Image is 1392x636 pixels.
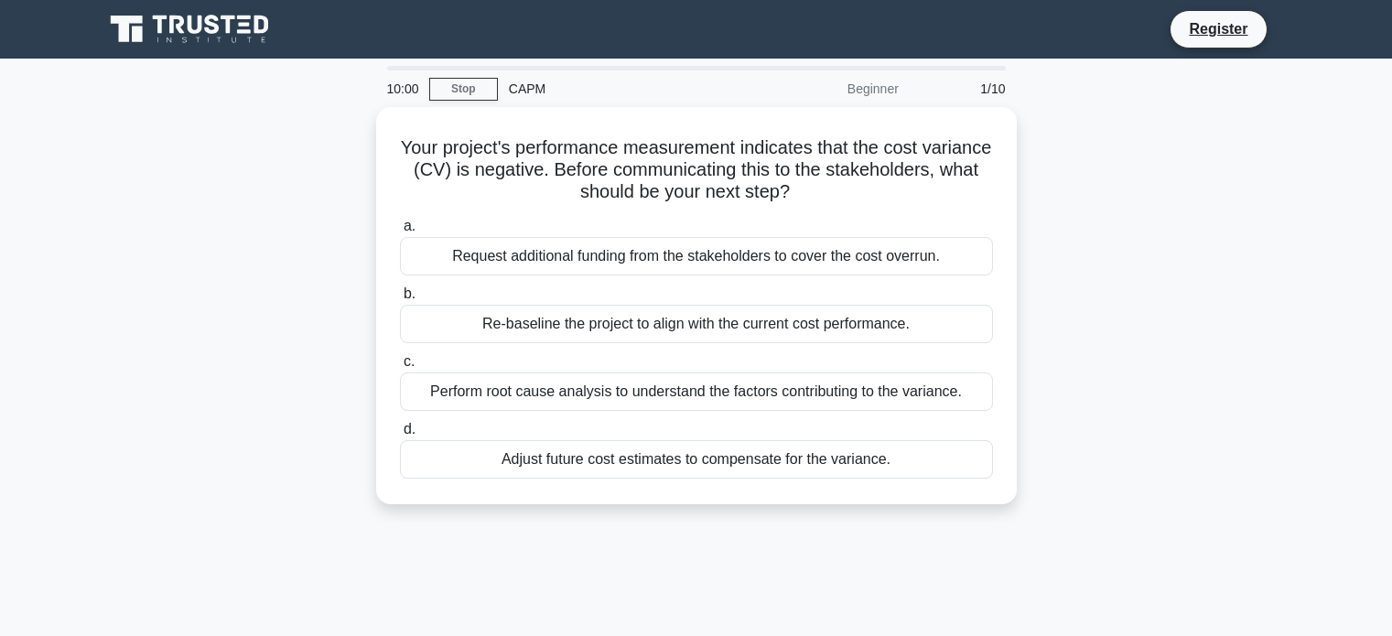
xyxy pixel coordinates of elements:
[404,421,415,437] span: d.
[404,286,415,301] span: b.
[376,70,429,107] div: 10:00
[400,372,993,411] div: Perform root cause analysis to understand the factors contributing to the variance.
[750,70,910,107] div: Beginner
[404,218,415,233] span: a.
[1178,17,1258,40] a: Register
[400,237,993,275] div: Request additional funding from the stakeholders to cover the cost overrun.
[910,70,1017,107] div: 1/10
[400,440,993,479] div: Adjust future cost estimates to compensate for the variance.
[498,70,750,107] div: CAPM
[398,136,995,204] h5: Your project's performance measurement indicates that the cost variance (CV) is negative. Before ...
[404,353,415,369] span: c.
[400,305,993,343] div: Re-baseline the project to align with the current cost performance.
[429,78,498,101] a: Stop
